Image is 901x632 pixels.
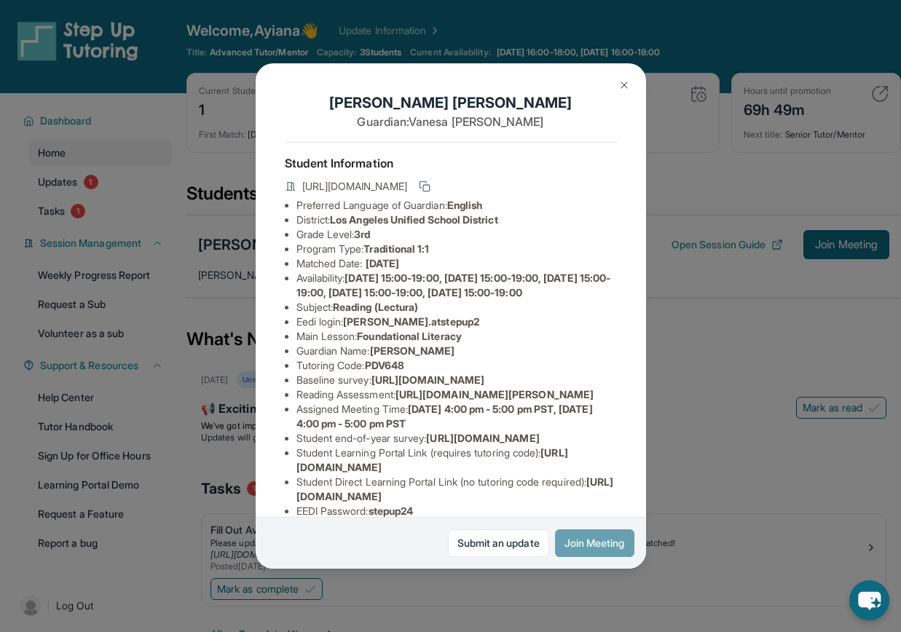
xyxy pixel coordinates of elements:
[296,387,617,402] li: Reading Assessment :
[296,403,593,430] span: [DATE] 4:00 pm - 5:00 pm PST, [DATE] 4:00 pm - 5:00 pm PST
[296,213,617,227] li: District:
[330,213,497,226] span: Los Angeles Unified School District
[396,388,594,400] span: [URL][DOMAIN_NAME][PERSON_NAME]
[296,402,617,431] li: Assigned Meeting Time :
[296,475,617,504] li: Student Direct Learning Portal Link (no tutoring code required) :
[296,373,617,387] li: Baseline survey :
[296,358,617,373] li: Tutoring Code :
[357,330,461,342] span: Foundational Literacy
[366,257,399,269] span: [DATE]
[296,198,617,213] li: Preferred Language of Guardian:
[354,228,370,240] span: 3rd
[285,92,617,113] h1: [PERSON_NAME] [PERSON_NAME]
[333,301,418,313] span: Reading (Lectura)
[296,242,617,256] li: Program Type:
[285,154,617,172] h4: Student Information
[296,315,617,329] li: Eedi login :
[365,359,404,371] span: PDV648
[296,227,617,242] li: Grade Level:
[296,271,617,300] li: Availability:
[363,242,429,255] span: Traditional 1:1
[296,446,617,475] li: Student Learning Portal Link (requires tutoring code) :
[416,178,433,195] button: Copy link
[618,79,630,91] img: Close Icon
[371,374,484,386] span: [URL][DOMAIN_NAME]
[448,529,549,557] a: Submit an update
[296,256,617,271] li: Matched Date:
[285,113,617,130] p: Guardian: Vanesa [PERSON_NAME]
[296,504,617,518] li: EEDI Password :
[369,505,414,517] span: stepup24
[296,431,617,446] li: Student end-of-year survey :
[849,580,889,620] button: chat-button
[343,315,479,328] span: [PERSON_NAME].atstepup2
[296,344,617,358] li: Guardian Name :
[426,432,539,444] span: [URL][DOMAIN_NAME]
[447,199,483,211] span: English
[296,329,617,344] li: Main Lesson :
[302,179,407,194] span: [URL][DOMAIN_NAME]
[296,272,611,299] span: [DATE] 15:00-19:00, [DATE] 15:00-19:00, [DATE] 15:00-19:00, [DATE] 15:00-19:00, [DATE] 15:00-19:00
[555,529,634,557] button: Join Meeting
[370,344,455,357] span: [PERSON_NAME]
[296,300,617,315] li: Subject :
